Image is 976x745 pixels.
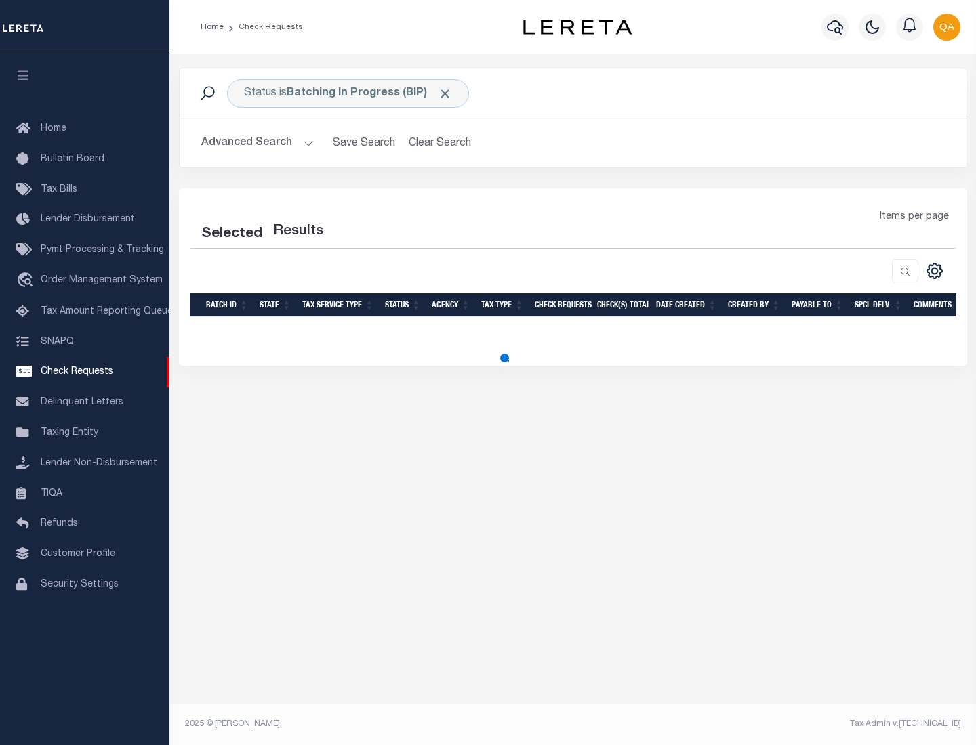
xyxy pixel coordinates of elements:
[880,210,949,225] span: Items per page
[41,185,77,194] span: Tax Bills
[651,293,723,317] th: Date Created
[201,130,314,156] button: Advanced Search
[325,130,403,156] button: Save Search
[201,223,262,245] div: Selected
[41,459,157,468] span: Lender Non-Disbursement
[426,293,476,317] th: Agency
[41,276,163,285] span: Order Management System
[849,293,908,317] th: Spcl Delv.
[41,154,104,164] span: Bulletin Board
[41,549,115,559] span: Customer Profile
[16,272,38,290] i: travel_explore
[723,293,786,317] th: Created By
[41,124,66,133] span: Home
[227,79,469,108] div: Click to Edit
[41,367,113,377] span: Check Requests
[41,488,62,498] span: TIQA
[41,307,173,316] span: Tax Amount Reporting Queue
[933,14,960,41] img: svg+xml;base64,PHN2ZyB4bWxucz0iaHR0cDovL3d3dy53My5vcmcvMjAwMC9zdmciIHBvaW50ZXItZXZlbnRzPSJub25lIi...
[201,293,254,317] th: Batch Id
[529,293,592,317] th: Check Requests
[908,293,969,317] th: Comments
[41,519,78,528] span: Refunds
[41,337,74,346] span: SNAPQ
[287,88,452,99] b: Batching In Progress (BIP)
[592,293,651,317] th: Check(s) Total
[41,428,98,438] span: Taxing Entity
[175,718,573,730] div: 2025 © [PERSON_NAME].
[786,293,849,317] th: Payable To
[41,580,119,589] span: Security Settings
[380,293,426,317] th: Status
[254,293,297,317] th: State
[438,87,452,101] span: Click to Remove
[201,23,224,31] a: Home
[41,215,135,224] span: Lender Disbursement
[583,718,961,730] div: Tax Admin v.[TECHNICAL_ID]
[41,398,123,407] span: Delinquent Letters
[476,293,529,317] th: Tax Type
[41,245,164,255] span: Pymt Processing & Tracking
[403,130,477,156] button: Clear Search
[273,221,323,242] label: Results
[297,293,380,317] th: Tax Service Type
[224,21,303,33] li: Check Requests
[523,20,632,35] img: logo-dark.svg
